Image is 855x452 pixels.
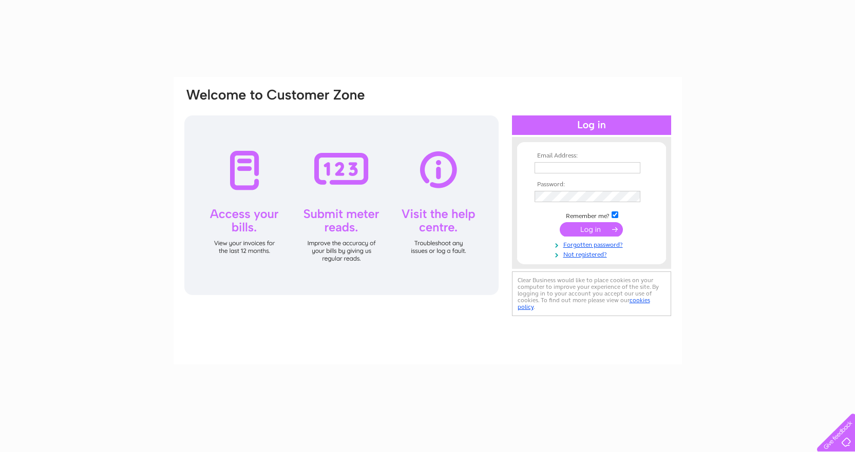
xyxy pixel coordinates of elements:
a: Forgotten password? [535,239,651,249]
th: Email Address: [532,152,651,160]
th: Password: [532,181,651,188]
input: Submit [560,222,623,237]
div: Clear Business would like to place cookies on your computer to improve your experience of the sit... [512,271,671,316]
a: cookies policy [518,297,650,310]
a: Not registered? [535,249,651,259]
td: Remember me? [532,210,651,220]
